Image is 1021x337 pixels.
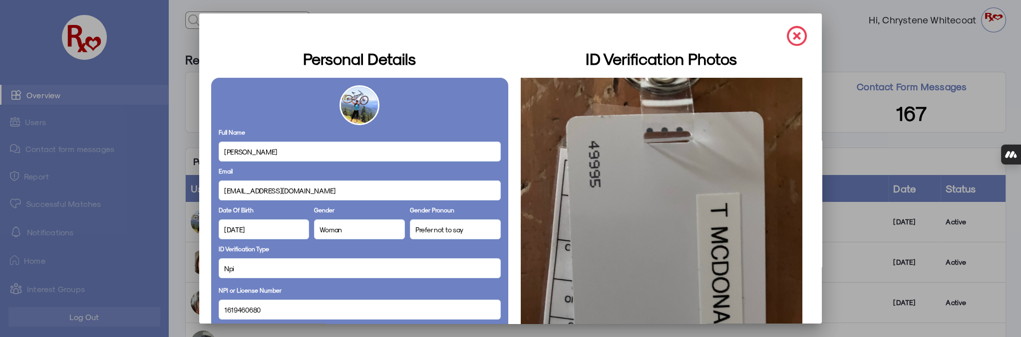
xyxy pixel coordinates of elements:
[320,224,342,235] span: Woman
[219,167,233,175] label: Email
[219,128,245,137] label: Full Name
[224,263,234,274] span: Npi
[224,147,277,157] span: [PERSON_NAME]
[224,305,261,315] span: 1619460680
[219,286,282,295] label: NPI or License Number
[219,205,254,214] label: Date Of Birth
[224,185,336,196] span: [EMAIL_ADDRESS][DOMAIN_NAME]
[410,205,454,214] label: Gender Pronoun
[415,224,463,235] span: Prefer not to say
[314,205,335,214] label: Gender
[219,244,269,253] label: ID Verification Type
[303,46,416,70] h3: Personal Details
[224,224,245,235] span: [DATE]
[586,46,737,70] h3: ID Verification Photos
